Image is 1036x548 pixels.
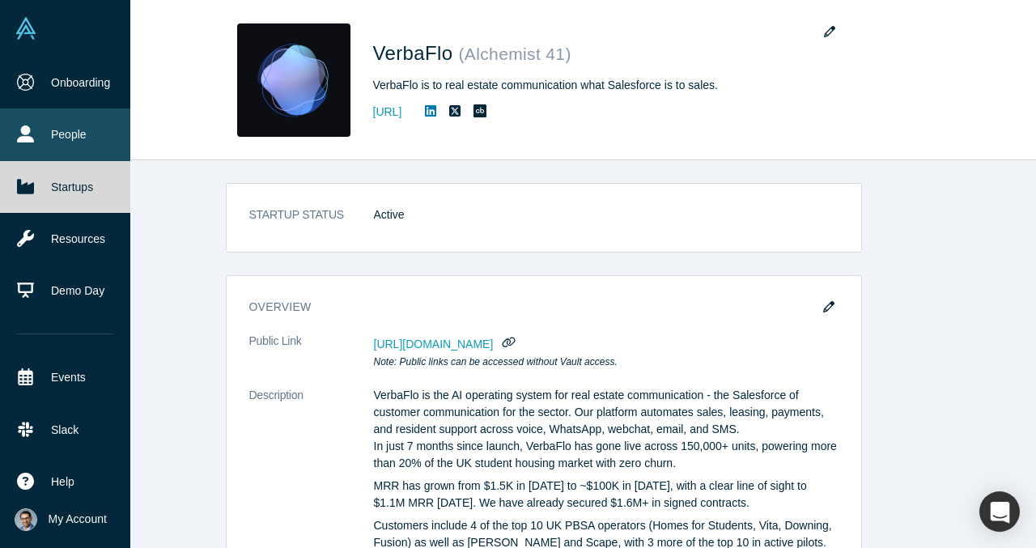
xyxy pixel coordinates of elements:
[51,474,74,491] span: Help
[15,508,37,531] img: VP Singh's Account
[374,478,839,512] p: MRR has grown from $1.5K in [DATE] to ~$100K in [DATE], with a clear line of sight to $1.1M MRR [...
[237,23,350,137] img: VerbaFlo's Logo
[249,206,374,240] dt: STARTUP STATUS
[373,104,402,121] a: [URL]
[458,45,571,63] small: ( Alchemist 41 )
[374,338,494,350] span: [URL][DOMAIN_NAME]
[373,42,459,64] span: VerbaFlo
[374,356,618,367] em: Note: Public links can be accessed without Vault access.
[373,77,826,94] div: VerbaFlo is to real estate communication what Salesforce is to sales.
[15,17,37,40] img: Alchemist Vault Logo
[15,508,107,531] button: My Account
[374,206,839,223] dd: Active
[249,299,816,316] h3: overview
[374,387,839,472] p: VerbaFlo is the AI operating system for real estate communication - the Salesforce of customer co...
[249,333,302,350] span: Public Link
[49,511,107,528] span: My Account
